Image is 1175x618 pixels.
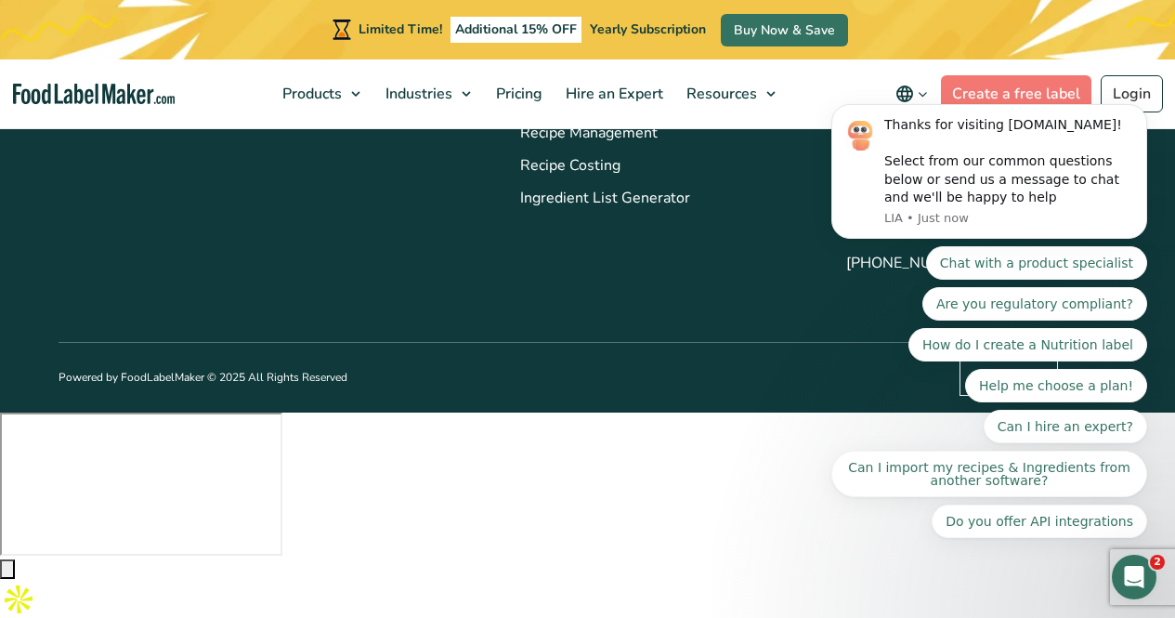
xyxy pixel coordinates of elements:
[359,20,442,38] span: Limited Time!
[450,17,581,43] span: Additional 15% OFF
[721,14,848,46] a: Buy Now & Save
[271,59,370,128] a: Products
[485,59,550,128] a: Pricing
[520,188,690,208] a: Ingredient List Generator
[277,84,344,104] span: Products
[675,59,785,128] a: Resources
[590,20,706,38] span: Yearly Subscription
[560,84,665,104] span: Hire an Expert
[520,123,658,143] a: Recipe Management
[490,84,544,104] span: Pricing
[681,84,759,104] span: Resources
[374,59,480,128] a: Industries
[520,155,620,176] a: Recipe Costing
[59,369,347,387] p: Powered by FoodLabelMaker © 2025 All Rights Reserved
[555,59,671,128] a: Hire an Expert
[380,84,454,104] span: Industries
